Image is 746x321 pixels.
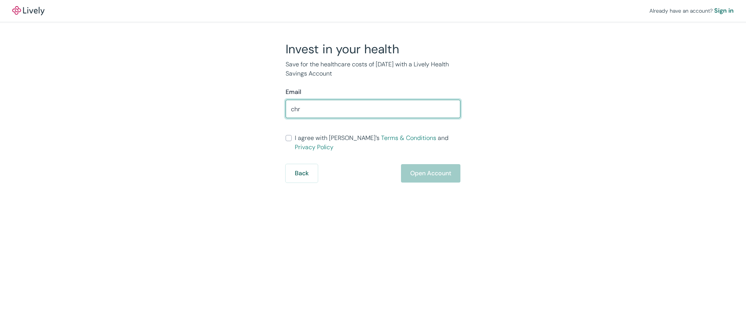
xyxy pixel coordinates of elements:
[649,6,734,15] div: Already have an account?
[286,164,318,183] button: Back
[714,6,734,15] a: Sign in
[286,41,460,57] h2: Invest in your health
[295,143,334,151] a: Privacy Policy
[286,87,301,97] label: Email
[12,6,44,15] img: Lively
[381,134,436,142] a: Terms & Conditions
[286,60,460,78] p: Save for the healthcare costs of [DATE] with a Lively Health Savings Account
[12,6,44,15] a: LivelyLively
[295,133,460,152] span: I agree with [PERSON_NAME]’s and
